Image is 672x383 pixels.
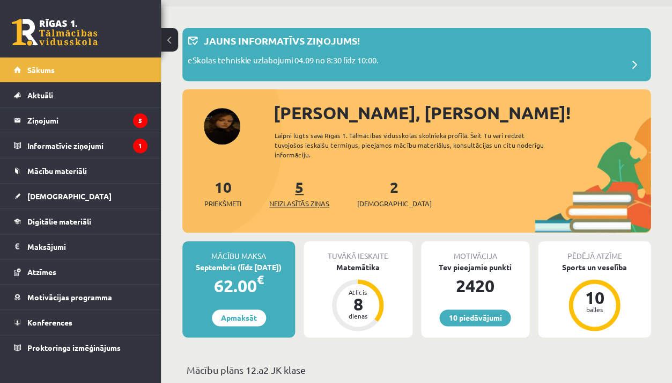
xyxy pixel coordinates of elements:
span: [DEMOGRAPHIC_DATA] [27,191,112,201]
span: Atzīmes [27,267,56,277]
span: Neizlasītās ziņas [269,198,329,209]
a: Digitālie materiāli [14,209,147,234]
a: Ziņojumi5 [14,108,147,133]
div: [PERSON_NAME], [PERSON_NAME]! [274,100,651,126]
div: balles [578,306,610,313]
div: Matemātika [304,262,412,273]
div: Pēdējā atzīme [538,241,651,262]
div: Septembris (līdz [DATE]) [182,262,295,273]
div: dienas [342,313,374,319]
span: Mācību materiāli [27,166,87,176]
div: 10 [578,289,610,306]
a: Rīgas 1. Tālmācības vidusskola [12,19,98,46]
legend: Maksājumi [27,234,147,259]
div: 62.00 [182,273,295,299]
legend: Ziņojumi [27,108,147,133]
a: [DEMOGRAPHIC_DATA] [14,184,147,208]
a: Motivācijas programma [14,285,147,309]
a: Maksājumi [14,234,147,259]
div: Atlicis [342,289,374,295]
div: 2420 [421,273,529,299]
a: Sports un veselība 10 balles [538,262,651,333]
div: 8 [342,295,374,313]
a: Apmaksāt [212,309,266,326]
div: Laipni lūgts savā Rīgas 1. Tālmācības vidusskolas skolnieka profilā. Šeit Tu vari redzēt tuvojošo... [275,131,556,160]
i: 1 [133,139,147,153]
a: Jauns informatīvs ziņojums! eSkolas tehniskie uzlabojumi 04.09 no 8:30 līdz 10:00. [188,33,645,76]
span: [DEMOGRAPHIC_DATA] [357,198,431,209]
a: Konferences [14,310,147,335]
legend: Informatīvie ziņojumi [27,133,147,158]
span: Digitālie materiāli [27,216,91,226]
div: Mācību maksa [182,241,295,262]
p: Mācību plāns 12.a2 JK klase [187,362,646,377]
p: eSkolas tehniskie uzlabojumi 04.09 no 8:30 līdz 10:00. [188,54,379,69]
a: 10 piedāvājumi [439,309,511,326]
div: Tev pieejamie punkti [421,262,529,273]
a: Proktoringa izmēģinājums [14,335,147,360]
span: € [257,272,264,287]
p: Jauns informatīvs ziņojums! [204,33,360,48]
span: Priekšmeti [204,198,241,209]
span: Konferences [27,317,72,327]
span: Sākums [27,65,55,75]
span: Aktuāli [27,90,53,100]
a: 2[DEMOGRAPHIC_DATA] [357,177,431,209]
a: Atzīmes [14,259,147,284]
div: Sports un veselība [538,262,651,273]
a: Aktuāli [14,83,147,107]
span: Proktoringa izmēģinājums [27,343,121,352]
a: 10Priekšmeti [204,177,241,209]
div: Motivācija [421,241,529,262]
a: Mācību materiāli [14,158,147,183]
a: Informatīvie ziņojumi1 [14,133,147,158]
div: Tuvākā ieskaite [304,241,412,262]
a: 5Neizlasītās ziņas [269,177,329,209]
a: Sākums [14,57,147,82]
a: Matemātika Atlicis 8 dienas [304,262,412,333]
span: Motivācijas programma [27,292,112,302]
i: 5 [133,113,147,128]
